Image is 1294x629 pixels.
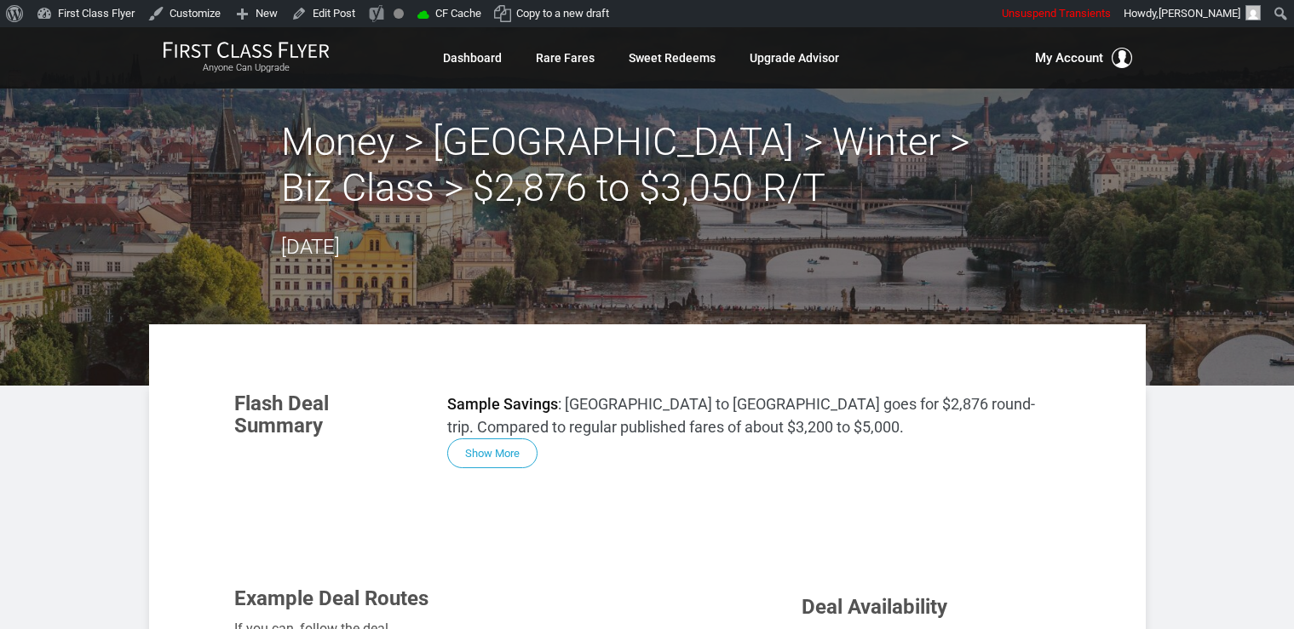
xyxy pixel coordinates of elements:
[1002,7,1111,20] span: Unsuspend Transients
[1035,48,1103,68] span: My Account
[802,595,947,619] span: Deal Availability
[447,395,558,413] strong: Sample Savings
[447,438,538,468] button: Show More
[443,43,502,73] a: Dashboard
[629,43,716,73] a: Sweet Redeems
[281,119,1014,211] h2: Money > [GEOGRAPHIC_DATA] > Winter > Biz Class > $2,876 to $3,050 R/T
[234,586,428,610] span: Example Deal Routes
[536,43,595,73] a: Rare Fares
[1159,7,1240,20] span: [PERSON_NAME]
[163,41,330,59] img: First Class Flyer
[163,41,330,75] a: First Class FlyerAnyone Can Upgrade
[1035,48,1132,68] button: My Account
[163,62,330,74] small: Anyone Can Upgrade
[281,235,340,259] time: [DATE]
[447,392,1061,438] p: : [GEOGRAPHIC_DATA] to [GEOGRAPHIC_DATA] goes for $2,876 round-trip. Compared to regular publishe...
[750,43,839,73] a: Upgrade Advisor
[234,392,422,437] h3: Flash Deal Summary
